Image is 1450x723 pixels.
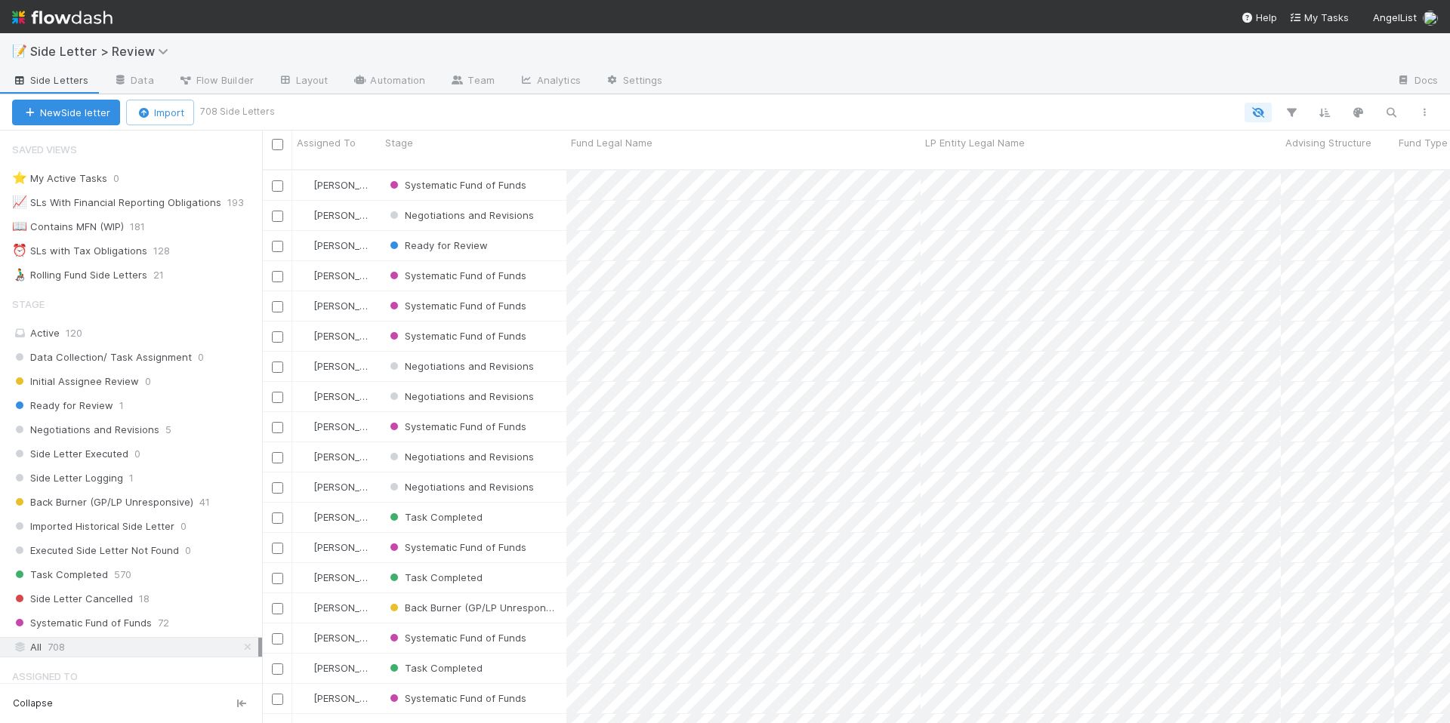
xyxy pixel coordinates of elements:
[299,511,311,523] img: avatar_218ae7b5-dcd5-4ccc-b5d5-7cc00ae2934f.png
[165,420,171,439] span: 5
[299,330,311,342] img: avatar_6177bb6d-328c-44fd-b6eb-4ffceaabafa4.png
[387,268,526,283] div: Systematic Fund of Funds
[313,662,390,674] span: [PERSON_NAME]
[387,511,483,523] span: Task Completed
[387,209,534,221] span: Negotiations and Revisions
[298,298,373,313] div: [PERSON_NAME]
[313,601,390,614] span: [PERSON_NAME]
[298,479,373,494] div: [PERSON_NAME]
[387,451,534,463] span: Negotiations and Revisions
[30,44,176,59] span: Side Letter > Review
[272,452,283,463] input: Toggle Row Selected
[272,361,283,373] input: Toggle Row Selected
[180,517,187,536] span: 0
[387,662,483,674] span: Task Completed
[925,135,1025,150] span: LP Entity Legal Name
[385,135,413,150] span: Stage
[272,241,283,252] input: Toggle Row Selected
[1289,11,1349,23] span: My Tasks
[313,481,390,493] span: [PERSON_NAME]
[298,600,373,615] div: [PERSON_NAME]
[272,663,283,675] input: Toggle Row Selected
[66,327,82,339] span: 120
[387,600,559,615] div: Back Burner (GP/LP Unresponsive)
[313,571,390,583] span: [PERSON_NAME]
[299,269,311,282] img: avatar_6177bb6d-328c-44fd-b6eb-4ffceaabafa4.png
[313,451,390,463] span: [PERSON_NAME]
[299,360,311,372] img: avatar_6177bb6d-328c-44fd-b6eb-4ffceaabafa4.png
[272,422,283,433] input: Toggle Row Selected
[200,105,275,118] small: 708 Side Letters
[387,692,526,704] span: Systematic Fund of Funds
[12,242,147,260] div: SLs with Tax Obligations
[272,543,283,554] input: Toggle Row Selected
[299,209,311,221] img: avatar_6177bb6d-328c-44fd-b6eb-4ffceaabafa4.png
[12,638,258,657] div: All
[298,419,373,434] div: [PERSON_NAME]
[272,331,283,343] input: Toggle Row Selected
[387,541,526,553] span: Systematic Fund of Funds
[299,571,311,583] img: avatar_6177bb6d-328c-44fd-b6eb-4ffceaabafa4.png
[12,171,27,184] span: ⭐
[12,220,27,232] span: 📖
[313,179,390,191] span: [PERSON_NAME]
[1384,69,1450,94] a: Docs
[313,269,390,282] span: [PERSON_NAME]
[12,589,133,608] span: Side Letter Cancelled
[12,289,45,319] span: Stage
[387,238,488,253] div: Ready for Review
[1241,10,1277,25] div: Help
[129,469,134,488] span: 1
[153,266,179,285] span: 21
[298,328,373,343] div: [PERSON_NAME]
[12,193,221,212] div: SLs With Financial Reporting Obligations
[272,301,283,312] input: Toggle Row Selected
[119,396,124,415] span: 1
[272,573,283,584] input: Toggle Row Selected
[437,69,506,94] a: Team
[387,570,483,585] div: Task Completed
[387,509,483,525] div: Task Completed
[313,330,390,342] span: [PERSON_NAME]
[387,269,526,282] span: Systematic Fund of Funds
[298,660,373,675] div: [PERSON_NAME]
[298,177,373,192] div: [PERSON_NAME]
[12,493,193,512] span: Back Burner (GP/LP Unresponsive)
[199,493,210,512] span: 41
[12,244,27,257] span: ⏰
[12,324,258,343] div: Active
[387,571,483,583] span: Task Completed
[298,691,373,706] div: [PERSON_NAME]
[12,614,152,632] span: Systematic Fund of Funds
[12,217,124,236] div: Contains MFN (WIP)
[272,633,283,645] input: Toggle Row Selected
[145,372,151,391] span: 0
[12,348,192,367] span: Data Collection/ Task Assignment
[272,392,283,403] input: Toggle Row Selected
[387,601,568,614] span: Back Burner (GP/LP Unresponsive)
[12,469,123,488] span: Side Letter Logging
[48,638,65,657] span: 708
[12,541,179,560] span: Executed Side Letter Not Found
[272,694,283,705] input: Toggle Row Selected
[12,169,107,188] div: My Active Tasks
[114,565,131,584] span: 570
[299,239,311,251] img: avatar_6177bb6d-328c-44fd-b6eb-4ffceaabafa4.png
[298,208,373,223] div: [PERSON_NAME]
[298,509,373,525] div: [PERSON_NAME]
[299,541,311,553] img: avatar_6177bb6d-328c-44fd-b6eb-4ffceaabafa4.png
[153,242,185,260] span: 128
[100,69,165,94] a: Data
[387,179,526,191] span: Systematic Fund of Funds
[12,420,159,439] span: Negotiations and Revisions
[387,300,526,312] span: Systematic Fund of Funds
[387,540,526,555] div: Systematic Fund of Funds
[387,691,526,706] div: Systematic Fund of Funds
[1285,135,1371,150] span: Advising Structure
[313,209,390,221] span: [PERSON_NAME]
[185,541,191,560] span: 0
[272,139,283,150] input: Toggle All Rows Selected
[299,632,311,644] img: avatar_6177bb6d-328c-44fd-b6eb-4ffceaabafa4.png
[313,390,390,402] span: [PERSON_NAME]
[113,169,134,188] span: 0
